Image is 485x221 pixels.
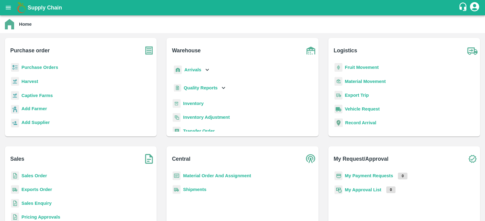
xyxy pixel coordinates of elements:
[345,93,369,98] a: Export Trip
[174,66,182,74] img: whArrival
[334,46,357,55] b: Logistics
[334,185,342,194] img: approval
[172,46,201,55] b: Warehouse
[173,82,227,94] div: Quality Reports
[21,201,52,206] a: Sales Enquiry
[398,173,407,179] p: 0
[334,171,342,180] img: payment
[183,173,251,178] a: Material Order And Assignment
[173,171,181,180] img: centralMaterial
[19,22,32,27] b: Home
[28,5,62,11] b: Supply Chain
[465,43,480,58] img: truck
[11,105,19,114] img: farmer
[173,99,181,108] img: whInventory
[10,155,25,163] b: Sales
[183,129,215,133] a: Transfer Order
[11,119,19,128] img: supplier
[21,65,58,70] a: Purchase Orders
[345,65,379,70] a: Fruit Movement
[334,91,342,100] img: delivery
[458,2,469,13] div: customer-support
[334,77,342,86] img: material
[183,101,204,106] a: Inventory
[183,187,206,192] a: Shipments
[386,186,396,193] p: 0
[173,113,181,122] img: inventory
[11,199,19,208] img: sales
[11,171,19,180] img: sales
[173,127,181,136] img: whTransfer
[345,120,376,125] a: Record Arrival
[21,79,38,84] a: Harvest
[345,107,380,111] a: Vehicle Request
[173,63,211,77] div: Arrivals
[184,85,218,90] b: Quality Reports
[11,77,19,86] img: harvest
[334,105,342,114] img: vehicle
[345,173,393,178] a: My Payment Requests
[21,215,60,219] a: Pricing Approvals
[174,84,181,92] img: qualityReport
[334,155,388,163] b: My Request/Approval
[1,1,15,15] button: open drawer
[21,105,47,114] a: Add Farmer
[21,119,50,127] a: Add Supplier
[5,19,14,29] img: home
[21,173,47,178] a: Sales Order
[21,187,52,192] a: Exports Order
[173,185,181,194] img: shipments
[11,63,19,72] img: reciept
[184,67,201,72] b: Arrivals
[469,1,480,14] div: account of current user
[345,79,386,84] a: Material Movement
[172,155,190,163] b: Central
[28,3,458,12] a: Supply Chain
[21,120,50,125] b: Add Supplier
[183,115,230,120] a: Inventory Adjustment
[303,151,319,167] img: central
[141,151,157,167] img: soSales
[15,2,28,14] img: logo
[303,43,319,58] img: warehouse
[334,63,342,72] img: fruit
[11,185,19,194] img: shipments
[334,118,343,127] img: recordArrival
[11,91,19,100] img: harvest
[21,93,53,98] a: Captive Farms
[465,151,480,167] img: check
[21,106,47,111] b: Add Farmer
[345,187,381,192] a: My Approval List
[141,43,157,58] img: purchase
[10,46,50,55] b: Purchase order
